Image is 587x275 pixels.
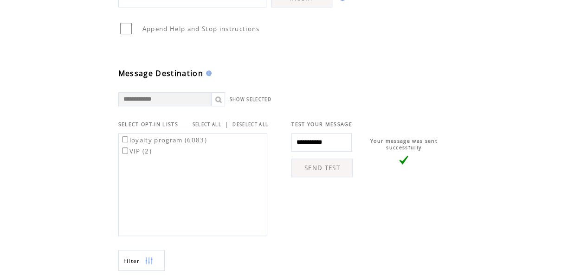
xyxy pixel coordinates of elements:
[399,155,408,165] img: vLarge.png
[291,159,353,177] a: SEND TEST
[122,147,128,153] input: VIP (2)
[230,96,271,102] a: SHOW SELECTED
[118,121,178,128] span: SELECT OPT-IN LISTS
[203,70,212,76] img: help.gif
[142,25,260,33] span: Append Help and Stop instructions
[120,147,152,155] label: VIP (2)
[118,68,203,78] span: Message Destination
[122,136,128,142] input: loyalty program (6083)
[232,122,268,128] a: DESELECT ALL
[370,138,438,151] span: Your message was sent successfully
[193,122,221,128] a: SELECT ALL
[291,121,352,128] span: TEST YOUR MESSAGE
[225,120,229,128] span: |
[120,136,207,144] label: loyalty program (6083)
[118,250,165,271] a: Filter
[145,250,153,271] img: filters.png
[123,257,140,265] span: Show filters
